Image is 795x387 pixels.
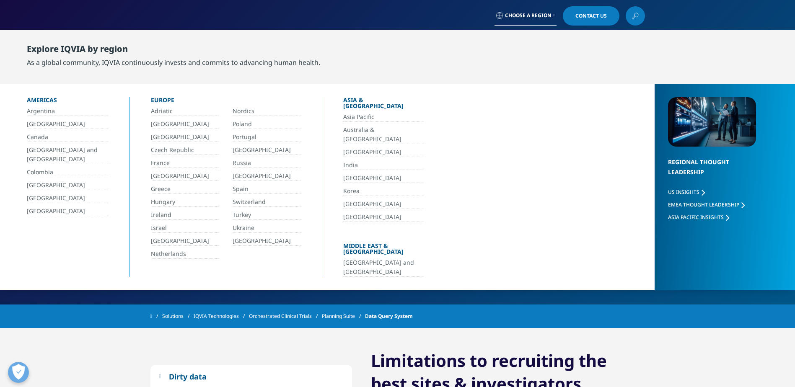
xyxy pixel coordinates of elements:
a: [GEOGRAPHIC_DATA] [343,199,424,209]
a: Korea [343,186,424,196]
a: [GEOGRAPHIC_DATA] and [GEOGRAPHIC_DATA] [27,145,109,164]
a: Asia Pacific [343,112,424,122]
a: Portugal [233,132,301,142]
a: Russia [233,158,301,168]
div: Asia & [GEOGRAPHIC_DATA] [343,97,424,112]
a: Colombia [27,168,109,177]
div: Explore IQVIA by region [27,44,320,57]
div: Europe [151,97,301,106]
a: [GEOGRAPHIC_DATA] [343,212,424,222]
a: [GEOGRAPHIC_DATA] [233,236,301,246]
a: [GEOGRAPHIC_DATA] [233,171,301,181]
span: Asia Pacific Insights [668,214,724,221]
a: Planning Suite [322,309,365,324]
a: Israel [151,223,219,233]
a: [GEOGRAPHIC_DATA] [27,181,109,190]
a: [GEOGRAPHIC_DATA] [27,193,109,203]
a: Poland [233,119,301,129]
a: Czech Republic [151,145,219,155]
a: IQVIA Technologies [194,309,249,324]
a: Solutions [162,309,194,324]
span: EMEA Thought Leadership [668,201,739,208]
a: [GEOGRAPHIC_DATA] and [GEOGRAPHIC_DATA] [343,258,424,277]
a: Greece [151,184,219,194]
a: [GEOGRAPHIC_DATA] [343,147,424,157]
a: Orchestrated Clinical Trials [249,309,322,324]
span: Contact Us [575,13,607,18]
a: [GEOGRAPHIC_DATA] [343,173,424,183]
a: Canada [27,132,109,142]
a: Ireland [151,210,219,220]
a: US Insights [668,188,705,196]
a: Nordics [233,106,301,116]
div: As a global community, IQVIA continuously invests and commits to advancing human health. [27,57,320,67]
a: Argentina [27,106,109,116]
a: Ukraine [233,223,301,233]
a: Adriatic [151,106,219,116]
a: [GEOGRAPHIC_DATA] [233,145,301,155]
nav: Primary [221,29,645,69]
a: [GEOGRAPHIC_DATA] [151,132,219,142]
a: EMEA Thought Leadership [668,201,745,208]
div: Regional Thought Leadership [668,157,756,188]
a: France [151,158,219,168]
div: Dirty data [169,372,207,382]
a: Australia & [GEOGRAPHIC_DATA] [343,125,424,144]
a: Contact Us [563,6,619,26]
span: US Insights [668,188,699,196]
div: Americas [27,97,109,106]
a: [GEOGRAPHIC_DATA] [151,236,219,246]
a: Asia Pacific Insights [668,214,729,221]
a: [GEOGRAPHIC_DATA] [151,119,219,129]
button: Präferenzen öffnen [8,362,29,383]
span: Choose a Region [505,12,552,19]
a: Spain [233,184,301,194]
a: [GEOGRAPHIC_DATA] [27,119,109,129]
a: India [343,160,424,170]
img: 2093_analyzing-data-using-big-screen-display-and-laptop.png [668,97,756,147]
span: Data Query System [365,309,413,324]
a: Turkey [233,210,301,220]
a: Hungary [151,197,219,207]
a: [GEOGRAPHIC_DATA] [27,206,109,216]
div: Middle East & [GEOGRAPHIC_DATA] [343,243,424,258]
a: Switzerland [233,197,301,207]
a: Netherlands [151,249,219,259]
a: [GEOGRAPHIC_DATA] [151,171,219,181]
